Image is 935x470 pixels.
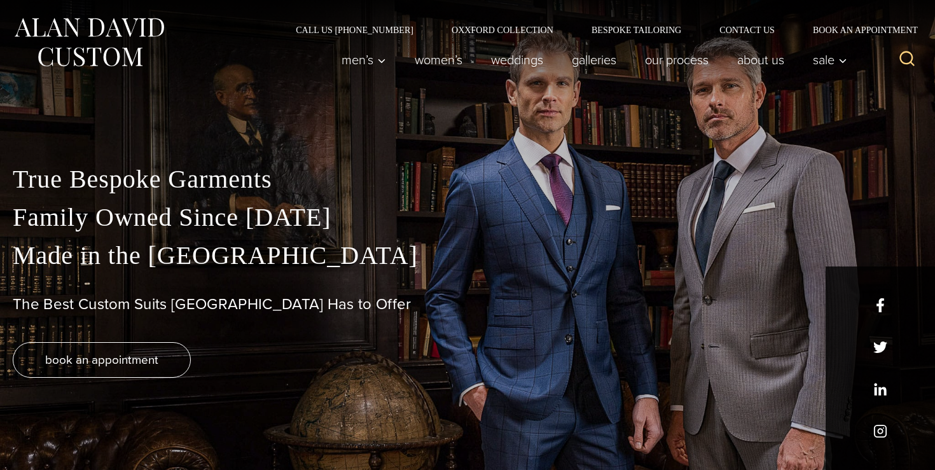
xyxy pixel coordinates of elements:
a: Oxxford Collection [433,25,572,34]
a: Contact Us [700,25,794,34]
span: book an appointment [45,350,158,369]
h1: The Best Custom Suits [GEOGRAPHIC_DATA] Has to Offer [13,295,922,314]
p: True Bespoke Garments Family Owned Since [DATE] Made in the [GEOGRAPHIC_DATA] [13,160,922,275]
button: View Search Form [892,45,922,75]
span: Sale [813,53,847,66]
a: Call Us [PHONE_NUMBER] [277,25,433,34]
span: Men’s [342,53,386,66]
a: weddings [477,47,558,73]
nav: Secondary Navigation [277,25,922,34]
a: Bespoke Tailoring [572,25,700,34]
a: book an appointment [13,342,191,378]
iframe: Opens a widget where you can chat to one of our agents [853,432,922,464]
a: Women’s [401,47,477,73]
a: About Us [723,47,799,73]
img: Alan David Custom [13,14,165,71]
nav: Primary Navigation [328,47,854,73]
a: Galleries [558,47,631,73]
a: Book an Appointment [794,25,922,34]
a: Our Process [631,47,723,73]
